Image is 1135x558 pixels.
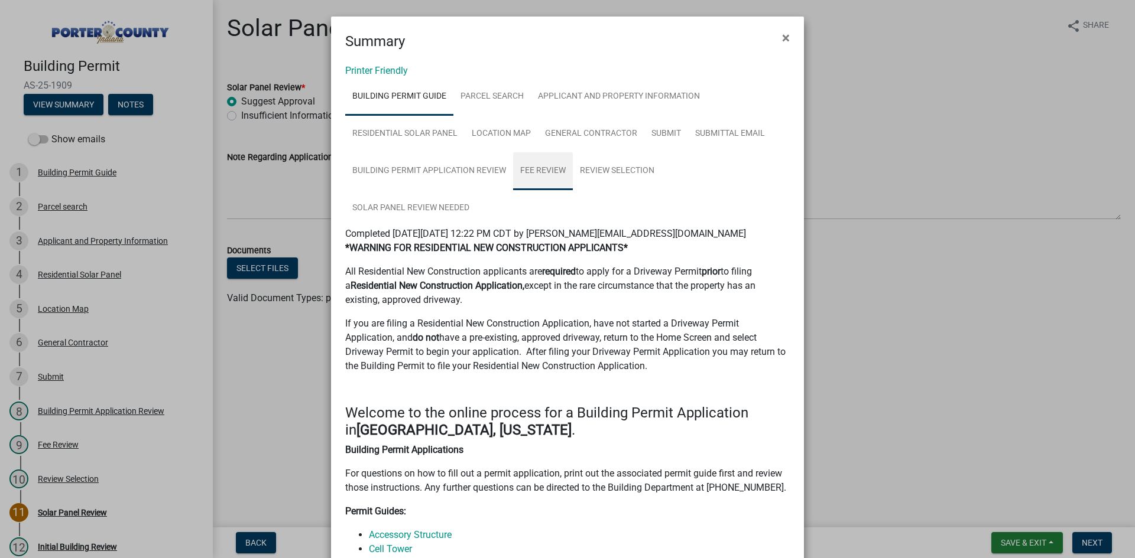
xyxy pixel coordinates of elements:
a: Printer Friendly [345,65,408,76]
p: For questions on how to fill out a permit application, print out the associated permit guide firs... [345,466,790,495]
a: Review Selection [573,152,661,190]
strong: prior [702,266,721,277]
p: If you are filing a Residential New Construction Application, have not started a Driveway Permit ... [345,316,790,373]
a: Residential Solar Panel [345,115,465,153]
a: Building Permit Application Review [345,152,513,190]
a: Fee Review [513,152,573,190]
span: Completed [DATE][DATE] 12:22 PM CDT by [PERSON_NAME][EMAIL_ADDRESS][DOMAIN_NAME] [345,228,746,239]
a: Parcel search [453,78,531,116]
strong: *WARNING FOR RESIDENTIAL NEW CONSTRUCTION APPLICANTS* [345,242,628,253]
a: Cell Tower [369,543,412,554]
a: General Contractor [538,115,644,153]
a: Building Permit Guide [345,78,453,116]
strong: Building Permit Applications [345,444,463,455]
a: Applicant and Property Information [531,78,707,116]
h4: Welcome to the online process for a Building Permit Application in . [345,404,790,439]
button: Close [773,21,799,54]
a: Submit [644,115,688,153]
strong: Residential New Construction Application, [351,280,524,291]
a: Solar Panel Review Needed [345,190,476,227]
strong: [GEOGRAPHIC_DATA], [US_STATE] [356,422,572,438]
p: All Residential New Construction applicants are to apply for a Driveway Permit to filing a except... [345,265,790,307]
strong: required [542,266,576,277]
strong: Permit Guides: [345,505,406,517]
a: Location Map [465,115,538,153]
a: Accessory Structure [369,529,452,540]
h4: Summary [345,31,405,52]
span: × [782,30,790,46]
strong: do not [413,332,439,343]
a: Submittal Email [688,115,772,153]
